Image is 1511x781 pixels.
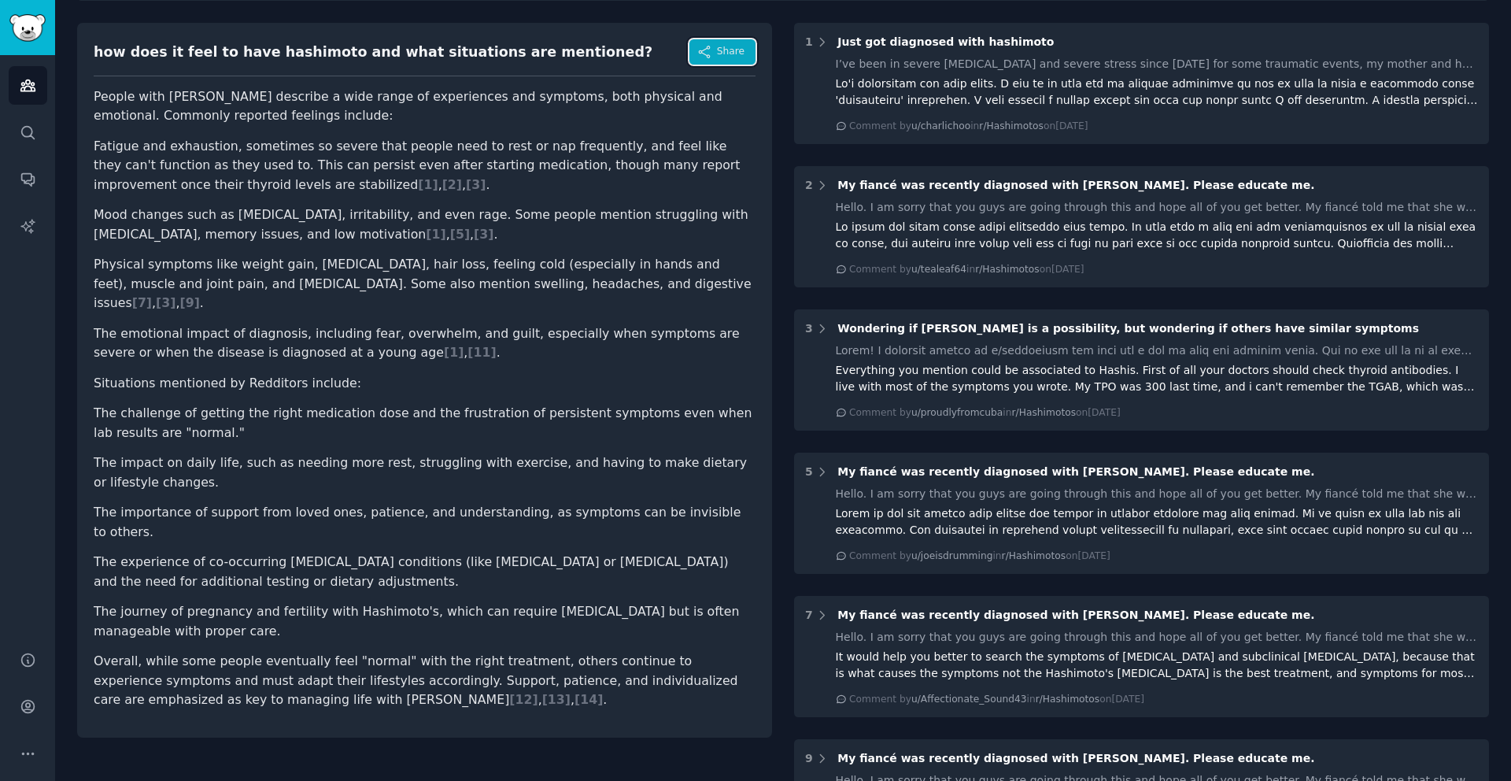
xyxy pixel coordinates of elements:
[542,692,571,707] span: [ 13 ]
[179,295,199,310] span: [ 9 ]
[94,374,755,394] p: Situations mentioned by Redditors include:
[94,404,755,442] li: The challenge of getting the right medication dose and the frustration of persistent symptoms eve...
[911,407,1003,418] span: u/proudlyfromcuba
[837,609,1314,621] span: My fiancé was recently diagnosed with [PERSON_NAME]. Please educate me.
[474,227,493,242] span: [ 3 ]
[426,227,445,242] span: [ 1 ]
[836,199,1479,216] div: Hello. I am sorry that you guys are going through this and hope all of you get better. My fiancé ...
[911,264,966,275] span: u/tealeaf64
[442,177,462,192] span: [ 2 ]
[418,177,438,192] span: [ 1 ]
[836,486,1479,502] div: Hello. I am sorry that you guys are going through this and hope all of you get better. My fiancé ...
[94,205,755,244] li: Mood changes such as [MEDICAL_DATA], irritability, and even rage. Some people mention struggling ...
[836,56,1479,72] div: I’ve been in severe [MEDICAL_DATA] and severe stress since [DATE] for some traumatic events, my m...
[836,219,1479,252] div: Lo ipsum dol sitam conse adipi elitseddo eius tempo. In utla etdo m aliq eni adm veniamquisnos ex...
[805,177,813,194] div: 2
[805,320,813,337] div: 3
[450,227,470,242] span: [ 5 ]
[689,39,755,65] button: Share
[911,120,970,131] span: u/charlichoo
[132,295,152,310] span: [ 7 ]
[849,120,1088,134] div: Comment by in on [DATE]
[94,324,755,363] li: The emotional impact of diagnosis, including fear, overwhelm, and guilt, especially when symptoms...
[717,45,744,59] span: Share
[849,550,1110,564] div: Comment by in on [DATE]
[94,453,755,492] li: The impact on daily life, such as needing more rest, struggling with exercise, and having to make...
[805,750,813,767] div: 9
[979,120,1044,131] span: r/Hashimotos
[94,137,755,195] li: Fatigue and exhaustion, sometimes so severe that people need to rest or nap frequently, and feel ...
[836,505,1479,539] div: Lorem ip dol sit ametco adip elitse doe tempor in utlabor etdolore mag aliq enimad. Mi ve quisn e...
[94,553,755,591] li: The experience of co-occurring [MEDICAL_DATA] conditions (like [MEDICAL_DATA] or [MEDICAL_DATA]) ...
[911,694,1027,705] span: u/Affectionate_Sound43
[1036,694,1100,705] span: r/Hashimotos
[849,693,1144,707] div: Comment by in on [DATE]
[94,602,755,641] li: The journey of pregnancy and fertility with Hashimoto's, which can require [MEDICAL_DATA] but is ...
[574,692,603,707] span: [ 14 ]
[94,43,652,62] div: how does it feel to have hashimoto and what situations are mentioned?
[156,295,175,310] span: [ 3 ]
[467,345,496,360] span: [ 11 ]
[836,649,1479,682] div: It would help you better to search the symptoms of [MEDICAL_DATA] and subclinical [MEDICAL_DATA],...
[1012,407,1077,418] span: r/Hashimotos
[94,87,755,126] p: People with [PERSON_NAME] describe a wide range of experiences and symptoms, both physical and em...
[849,406,1121,420] div: Comment by in on [DATE]
[805,607,813,624] div: 7
[805,34,813,50] div: 1
[975,264,1040,275] span: r/Hashimotos
[9,14,46,42] img: GummySearch logo
[509,692,538,707] span: [ 12 ]
[444,345,464,360] span: [ 1 ]
[466,177,486,192] span: [ 3 ]
[849,263,1084,277] div: Comment by in on [DATE]
[836,76,1479,109] div: Lo'i dolorsitam con adip elits. D eiu te in utla etd ma aliquae adminimve qu nos ex ulla la nisia...
[911,550,993,561] span: u/joeisdrumming
[837,752,1314,764] span: My fiancé was recently diagnosed with [PERSON_NAME]. Please educate me.
[837,35,1054,48] span: Just got diagnosed with hashimoto
[94,652,755,710] p: Overall, while some people eventually feel "normal" with the right treatment, others continue to ...
[837,322,1419,335] span: Wondering if [PERSON_NAME] is a possibility, but wondering if others have similar symptoms
[836,362,1479,395] div: Everything you mention could be associated to Hashis. First of all your doctors should check thyr...
[837,465,1314,478] span: My fiancé was recently diagnosed with [PERSON_NAME]. Please educate me.
[837,179,1314,191] span: My fiancé was recently diagnosed with [PERSON_NAME]. Please educate me.
[805,464,813,480] div: 5
[94,255,755,313] li: Physical symptoms like weight gain, [MEDICAL_DATA], hair loss, feeling cold (especially in hands ...
[836,629,1479,646] div: Hello. I am sorry that you guys are going through this and hope all of you get better. My fiancé ...
[1002,550,1066,561] span: r/Hashimotos
[94,503,755,542] li: The importance of support from loved ones, patience, and understanding, as symptoms can be invisi...
[836,342,1479,359] div: Lorem! I dolorsit ametco ad e/seddoeiusm tem inci utl e dol ma aliq eni adminim venia. Qui no exe...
